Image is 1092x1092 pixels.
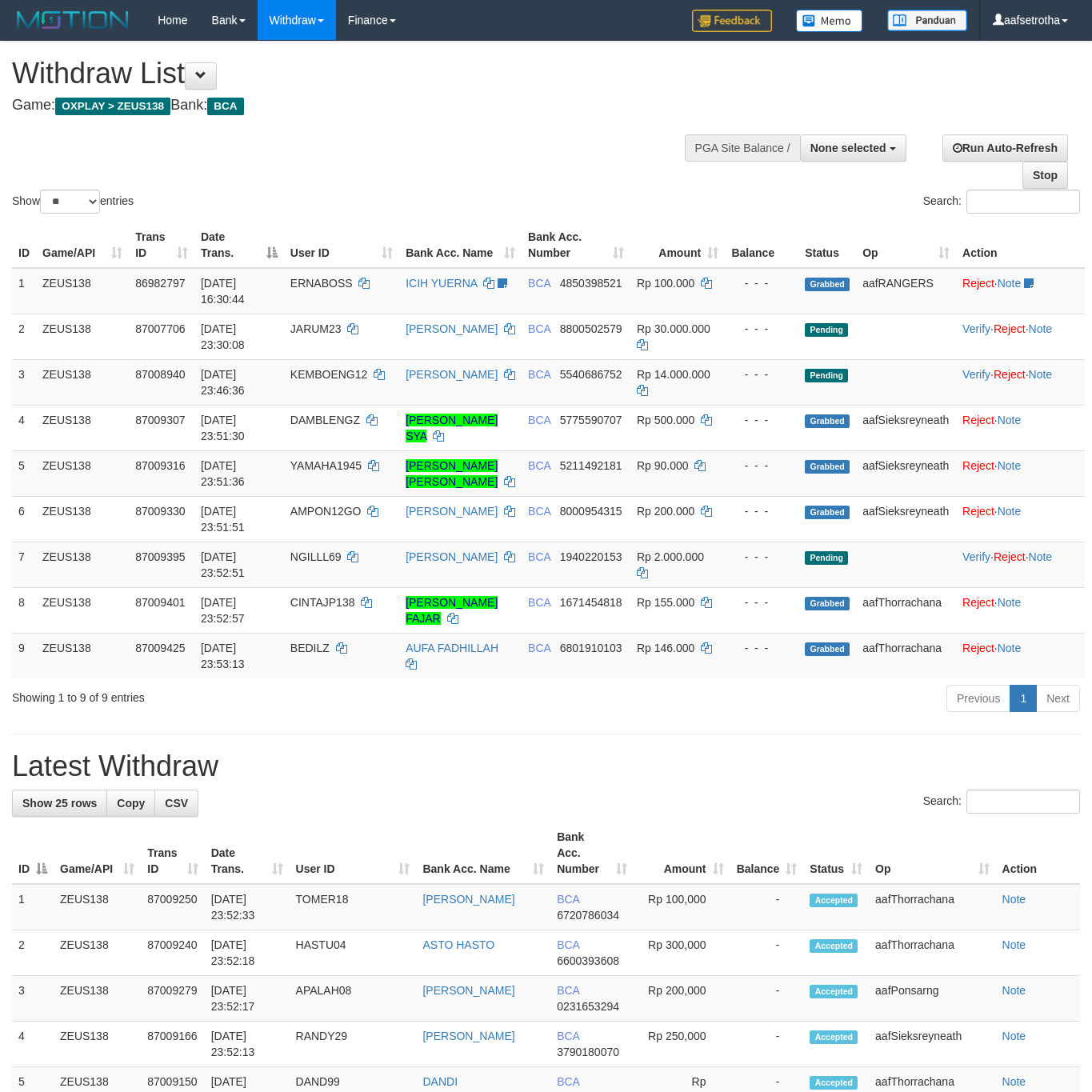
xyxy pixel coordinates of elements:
div: - - - [731,503,792,519]
a: ICIH YUERNA [406,277,477,290]
a: Note [998,277,1022,290]
th: Action [996,822,1080,884]
span: Copy 6600393608 to clipboard [557,954,619,967]
span: BCA [557,938,579,951]
th: Bank Acc. Number: activate to sort column ascending [522,222,630,268]
span: Accepted [810,939,858,953]
td: - [730,884,804,930]
a: [PERSON_NAME] [406,322,498,335]
span: Accepted [810,894,858,907]
td: Rp 300,000 [634,930,730,976]
span: JARUM23 [290,322,342,335]
td: - [730,930,804,976]
span: [DATE] 23:51:51 [201,505,245,534]
a: Note [1002,893,1026,906]
div: - - - [731,321,792,337]
h1: Withdraw List [12,58,712,90]
a: Note [1002,1030,1026,1042]
td: ZEUS138 [36,587,129,633]
a: Note [998,596,1022,609]
span: 87009307 [135,414,185,426]
span: Rp 155.000 [637,596,694,609]
a: Note [998,414,1022,426]
a: Copy [106,790,155,817]
td: 6 [12,496,36,542]
th: Date Trans.: activate to sort column descending [194,222,284,268]
th: User ID: activate to sort column ascending [290,822,417,884]
td: Rp 250,000 [634,1022,730,1067]
a: [PERSON_NAME] [PERSON_NAME] [406,459,498,488]
img: Feedback.jpg [692,10,772,32]
span: DAMBLENGZ [290,414,360,426]
span: BCA [207,98,243,115]
span: AMPON12GO [290,505,362,518]
span: Pending [805,551,848,565]
span: Copy 1671454818 to clipboard [560,596,622,609]
span: Grabbed [805,506,850,519]
a: Reject [962,414,994,426]
a: Reject [994,550,1026,563]
td: aafThorrachana [869,930,995,976]
td: ZEUS138 [36,359,129,405]
th: Game/API: activate to sort column ascending [54,822,141,884]
th: Op: activate to sort column ascending [856,222,956,268]
div: PGA Site Balance / [685,134,800,162]
span: BCA [557,1030,579,1042]
span: [DATE] 23:30:08 [201,322,245,351]
td: [DATE] 23:52:17 [205,976,290,1022]
a: [PERSON_NAME] [406,550,498,563]
span: Rp 500.000 [637,414,694,426]
a: Note [1029,322,1053,335]
th: Trans ID: activate to sort column ascending [129,222,194,268]
td: aafSieksreyneath [856,405,956,450]
a: CSV [154,790,198,817]
td: 7 [12,542,36,587]
span: Accepted [810,1076,858,1090]
div: - - - [731,412,792,428]
a: Verify [962,322,990,335]
a: Note [1029,368,1053,381]
th: Date Trans.: activate to sort column ascending [205,822,290,884]
td: · · [956,359,1085,405]
img: MOTION_logo.png [12,8,134,32]
th: Balance: activate to sort column ascending [730,822,804,884]
td: Rp 100,000 [634,884,730,930]
span: BCA [528,322,550,335]
span: Rp 146.000 [637,642,694,654]
a: DANDI [422,1075,458,1088]
td: 87009166 [141,1022,204,1067]
a: [PERSON_NAME] FAJAR [406,596,498,625]
span: BCA [557,893,579,906]
span: Show 25 rows [22,797,97,810]
a: [PERSON_NAME] [406,368,498,381]
a: 1 [1010,685,1037,712]
div: Showing 1 to 9 of 9 entries [12,683,443,706]
span: 87008940 [135,368,185,381]
span: OXPLAY > ZEUS138 [55,98,170,115]
h1: Latest Withdraw [12,750,1080,782]
span: Pending [805,323,848,337]
a: Next [1036,685,1080,712]
span: BCA [528,368,550,381]
td: 8 [12,587,36,633]
a: Note [1029,550,1053,563]
span: 87009330 [135,505,185,518]
td: 4 [12,1022,54,1067]
a: Verify [962,368,990,381]
span: 87007706 [135,322,185,335]
th: Game/API: activate to sort column ascending [36,222,129,268]
span: BCA [528,642,550,654]
span: [DATE] 23:51:36 [201,459,245,488]
span: Copy 1940220153 to clipboard [560,550,622,563]
td: 9 [12,633,36,678]
img: panduan.png [887,10,967,31]
div: - - - [731,366,792,382]
td: 87009250 [141,884,204,930]
td: - [730,976,804,1022]
th: Balance [725,222,798,268]
span: YAMAHA1945 [290,459,362,472]
td: 87009240 [141,930,204,976]
td: aafSieksreyneath [856,496,956,542]
td: aafThorrachana [856,587,956,633]
a: ASTO HASTO [422,938,494,951]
